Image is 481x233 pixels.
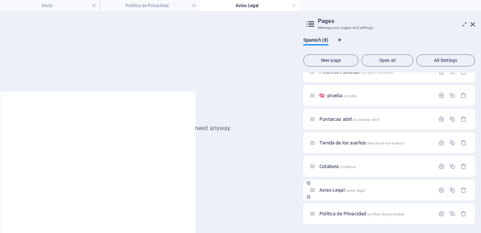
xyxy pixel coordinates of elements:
[343,94,357,98] span: /prueba
[460,210,467,217] div: Remove
[303,36,328,46] span: Spanish (8)
[438,187,445,193] div: Settings
[319,164,355,169] span: Colabora
[449,187,455,193] div: Duplicate
[438,163,445,170] div: Settings
[460,187,467,193] div: Remove
[449,163,455,170] div: Duplicate
[327,93,357,98] span: Click to open page
[460,163,467,170] div: Remove
[361,70,393,74] span: /proyecto-escuelas
[319,140,404,146] span: Click to open page
[367,141,404,145] span: /tienda-de-los-suenos
[438,116,445,122] div: Settings
[303,37,475,51] div: Language Tabs
[307,58,355,63] span: New page
[200,2,300,10] h4: Aviso Legal
[449,92,455,99] div: Duplicate
[317,188,434,192] div: Aviso Legal/aviso-legal
[365,58,410,63] span: Open all
[318,18,475,24] h2: Pages
[317,117,434,122] div: Puntaicas abril/puntaicas-abril
[460,140,467,146] div: Remove
[460,116,467,122] div: Remove
[352,117,379,122] span: /puntaicas-abril
[449,210,455,217] div: Duplicate
[420,58,472,63] span: All Settings
[416,54,475,66] button: All Settings
[325,93,434,98] div: prueba/prueba
[319,211,404,216] span: Política de Privacidad
[438,210,445,217] div: Settings
[319,116,379,122] span: Click to open page
[339,165,355,169] span: /colabora
[449,116,455,122] div: Duplicate
[303,54,358,66] button: New page
[317,140,434,145] div: Tienda de los sueños/tienda-de-los-suenos
[317,164,434,169] div: Colabora/colabora
[460,92,467,99] div: Remove
[318,24,460,31] h3: Manage your pages and settings
[449,140,455,146] div: Duplicate
[100,2,200,10] h4: Política de Privacidad
[319,187,365,193] span: Aviso Legal
[345,188,365,192] span: /aviso-legal
[362,54,413,66] button: Open all
[367,212,404,216] span: /politica-de-privacidad
[317,211,434,216] div: Política de Privacidad/politica-de-privacidad
[438,140,445,146] div: Settings
[438,92,445,99] div: Settings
